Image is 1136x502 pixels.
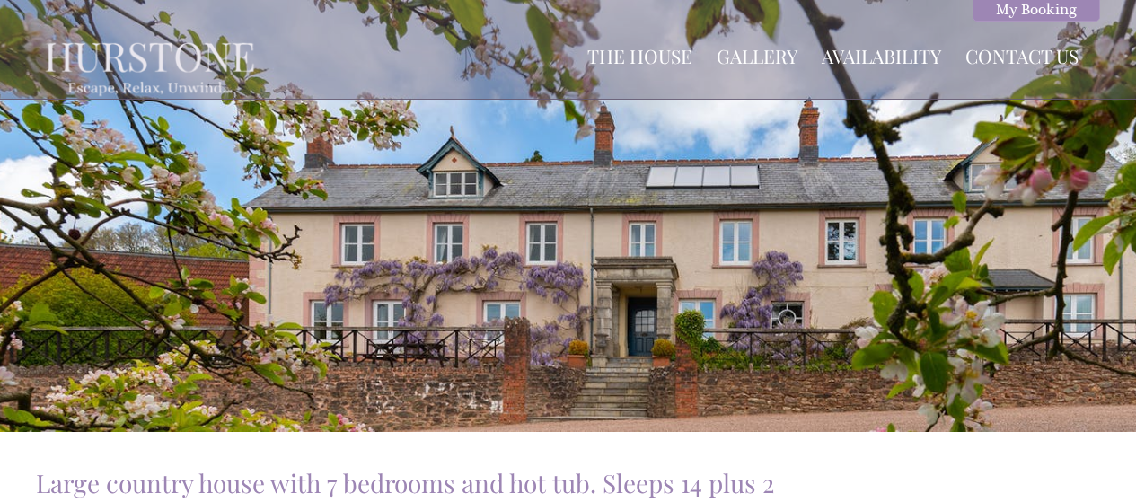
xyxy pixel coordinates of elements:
[36,466,1079,499] h1: Large country house with 7 bedrooms and hot tub. Sleeps 14 plus 2
[717,43,797,68] a: Gallery
[25,14,275,114] img: Hurstone
[587,43,692,68] a: The House
[965,43,1079,68] a: Contact Us
[822,43,941,68] a: Availability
